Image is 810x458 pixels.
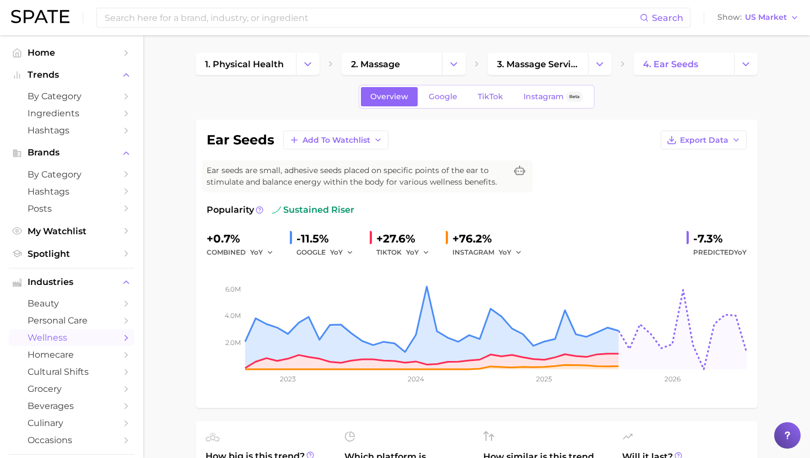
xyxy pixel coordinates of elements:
[361,87,418,106] a: Overview
[406,246,430,259] button: YoY
[296,246,361,259] div: GOOGLE
[104,8,640,27] input: Search here for a brand, industry, or ingredient
[28,277,116,287] span: Industries
[9,183,134,200] a: Hashtags
[452,230,530,247] div: +76.2%
[9,144,134,161] button: Brands
[9,274,134,290] button: Industries
[419,87,467,106] a: Google
[408,375,424,383] tspan: 2024
[205,59,284,69] span: 1. physical health
[569,92,580,101] span: Beta
[643,59,698,69] span: 4. ear seeds
[499,247,511,257] span: YoY
[11,10,69,23] img: SPATE
[661,131,747,149] button: Export Data
[296,53,320,75] button: Change Category
[9,363,134,380] a: cultural shifts
[28,203,116,214] span: Posts
[9,245,134,262] a: Spotlight
[28,418,116,428] span: culinary
[28,70,116,80] span: Trends
[28,315,116,326] span: personal care
[207,246,281,259] div: combined
[28,125,116,136] span: Hashtags
[296,230,361,247] div: -11.5%
[376,246,437,259] div: TIKTOK
[28,108,116,118] span: Ingredients
[28,298,116,309] span: beauty
[342,53,442,75] a: 2. massage
[652,13,683,23] span: Search
[376,230,437,247] div: +27.6%
[28,332,116,343] span: wellness
[272,206,281,214] img: sustained riser
[9,380,134,397] a: grocery
[330,246,354,259] button: YoY
[406,247,419,257] span: YoY
[250,247,263,257] span: YoY
[330,247,343,257] span: YoY
[693,246,747,259] span: Predicted
[9,223,134,240] a: My Watchlist
[452,246,530,259] div: INSTAGRAM
[272,203,354,217] span: sustained riser
[665,375,681,383] tspan: 2026
[351,59,400,69] span: 2. massage
[9,312,134,329] a: personal care
[715,10,802,25] button: ShowUS Market
[207,203,254,217] span: Popularity
[28,226,116,236] span: My Watchlist
[28,435,116,445] span: occasions
[280,375,296,383] tspan: 2023
[28,249,116,259] span: Spotlight
[9,432,134,449] a: occasions
[207,133,274,147] h1: ear seeds
[9,88,134,105] a: by Category
[9,166,134,183] a: by Category
[28,47,116,58] span: Home
[429,92,457,101] span: Google
[303,136,370,145] span: Add to Watchlist
[370,92,408,101] span: Overview
[28,349,116,360] span: homecare
[9,414,134,432] a: culinary
[207,165,506,188] span: Ear seeds are small, adhesive seeds placed on specific points of the ear to stimulate and balance...
[488,53,588,75] a: 3. massage services
[468,87,512,106] a: TikTok
[717,14,742,20] span: Show
[588,53,612,75] button: Change Category
[28,186,116,197] span: Hashtags
[9,105,134,122] a: Ingredients
[745,14,787,20] span: US Market
[9,44,134,61] a: Home
[9,67,134,83] button: Trends
[514,87,592,106] a: InstagramBeta
[9,122,134,139] a: Hashtags
[207,230,281,247] div: +0.7%
[634,53,734,75] a: 4. ear seeds
[250,246,274,259] button: YoY
[9,397,134,414] a: beverages
[680,136,728,145] span: Export Data
[734,53,758,75] button: Change Category
[442,53,466,75] button: Change Category
[9,295,134,312] a: beauty
[9,200,134,217] a: Posts
[196,53,296,75] a: 1. physical health
[28,148,116,158] span: Brands
[536,375,552,383] tspan: 2025
[28,384,116,394] span: grocery
[28,169,116,180] span: by Category
[9,346,134,363] a: homecare
[693,230,747,247] div: -7.3%
[9,329,134,346] a: wellness
[499,246,522,259] button: YoY
[283,131,388,149] button: Add to Watchlist
[28,367,116,377] span: cultural shifts
[523,92,564,101] span: Instagram
[478,92,503,101] span: TikTok
[28,91,116,101] span: by Category
[734,248,747,256] span: YoY
[497,59,579,69] span: 3. massage services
